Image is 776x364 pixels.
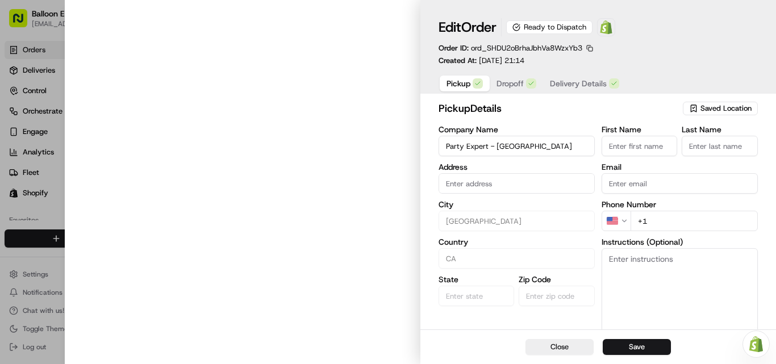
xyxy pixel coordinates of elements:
span: Saved Location [700,103,752,114]
input: Enter state [439,286,515,306]
input: Enter company name [439,136,595,156]
span: Dropoff [497,78,524,89]
label: State [439,275,515,283]
input: Enter address [439,173,595,194]
label: Instructions (Optional) [602,238,758,246]
button: Save [603,339,671,355]
h1: Edit [439,18,497,36]
p: Order ID: [439,43,582,53]
label: First Name [602,125,678,133]
span: Order [461,18,497,36]
span: ord_SHDU2oBrhaJbhVa8WzxYb3 [471,43,582,53]
h2: pickup Details [439,101,681,116]
button: Close [525,339,594,355]
span: [DATE] 21:14 [479,56,524,65]
span: Pickup [447,78,470,89]
input: Enter phone number [631,211,758,231]
label: Country [439,238,595,246]
input: Enter zip code [519,286,595,306]
input: Enter email [602,173,758,194]
label: Email [602,163,758,171]
p: Created At: [439,56,524,66]
label: Address [439,163,595,171]
label: Zip Code [519,275,595,283]
input: Enter country [439,248,595,269]
label: Last Name [682,125,758,133]
input: Enter last name [682,136,758,156]
a: Shopify [597,18,615,36]
input: Enter first name [602,136,678,156]
label: Phone Number [602,200,758,208]
label: Company Name [439,125,595,133]
img: Shopify [599,20,613,34]
span: Delivery Details [550,78,607,89]
input: Enter city [439,211,595,231]
label: City [439,200,595,208]
button: Saved Location [683,101,758,116]
div: Ready to Dispatch [506,20,593,34]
